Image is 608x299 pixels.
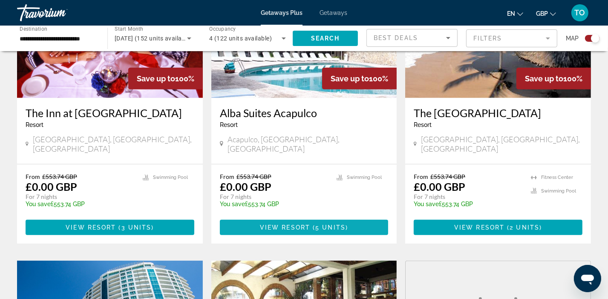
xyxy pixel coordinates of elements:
span: Swimming Pool [541,188,576,194]
span: From [414,173,428,180]
span: 3 units [121,224,152,231]
iframe: Button to launch messaging window [574,265,601,292]
span: View Resort [66,224,116,231]
span: [GEOGRAPHIC_DATA], [GEOGRAPHIC_DATA], [GEOGRAPHIC_DATA] [33,135,194,153]
a: Travorium [17,2,102,24]
span: Swimming Pool [347,175,382,180]
span: Map [566,32,579,44]
span: Save up to [137,74,175,83]
span: Occupancy [209,26,236,32]
span: GBP [536,10,548,17]
button: User Menu [569,4,591,22]
span: You save [26,201,51,207]
p: For 7 nights [220,193,328,201]
span: You save [414,201,439,207]
span: Save up to [525,74,563,83]
span: You save [220,201,245,207]
button: View Resort(2 units) [414,220,582,235]
span: [GEOGRAPHIC_DATA], [GEOGRAPHIC_DATA], [GEOGRAPHIC_DATA] [421,135,582,153]
button: Change language [507,7,523,20]
span: Search [311,35,340,42]
span: £553.74 GBP [430,173,465,180]
span: £553.74 GBP [42,173,77,180]
span: £553.74 GBP [236,173,271,180]
button: Search [293,31,358,46]
p: £553.74 GBP [26,201,134,207]
a: The [GEOGRAPHIC_DATA] [414,106,582,119]
span: ( ) [310,224,348,231]
span: ( ) [504,224,542,231]
p: For 7 nights [26,193,134,201]
p: £0.00 GBP [26,180,77,193]
span: Fitness Center [541,175,573,180]
span: View Resort [260,224,310,231]
span: Best Deals [374,34,418,41]
button: Filter [466,29,557,48]
button: Change currency [536,7,556,20]
div: 100% [322,68,397,89]
button: View Resort(5 units) [220,220,389,235]
span: Acapulco, [GEOGRAPHIC_DATA], [GEOGRAPHIC_DATA] [228,135,388,153]
a: Getaways Plus [261,9,303,16]
mat-select: Sort by [374,33,450,43]
p: £553.74 GBP [220,201,328,207]
span: en [507,10,515,17]
span: Swimming Pool [153,175,188,180]
p: £0.00 GBP [220,180,271,193]
span: Destination [20,26,47,32]
span: [DATE] (152 units available) [115,35,192,42]
a: The Inn at [GEOGRAPHIC_DATA] [26,106,194,119]
span: View Resort [454,224,504,231]
span: From [26,173,40,180]
button: View Resort(3 units) [26,220,194,235]
span: 4 (122 units available) [209,35,272,42]
span: ( ) [116,224,154,231]
span: 5 units [315,224,346,231]
div: 100% [516,68,591,89]
p: For 7 nights [414,193,522,201]
span: Resort [220,121,238,128]
span: Resort [26,121,43,128]
span: 2 units [510,224,539,231]
a: Getaways [320,9,347,16]
p: £553.74 GBP [414,201,522,207]
span: From [220,173,234,180]
span: Save up to [331,74,369,83]
span: TO [575,9,585,17]
span: Start Month [115,26,143,32]
div: 100% [128,68,203,89]
p: £0.00 GBP [414,180,465,193]
a: Alba Suites Acapulco [220,106,389,119]
span: Resort [414,121,432,128]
